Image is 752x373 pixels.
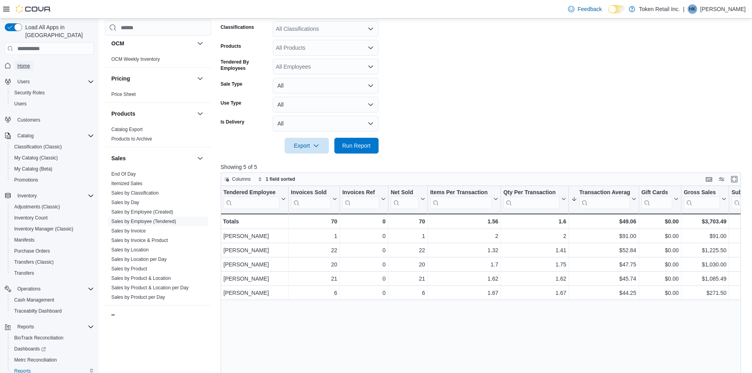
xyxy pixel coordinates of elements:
div: 1.6 [503,217,566,226]
div: 0 [342,217,385,226]
button: Pricing [111,75,194,82]
a: Classification (Classic) [11,142,65,152]
button: Display options [717,174,726,184]
span: Home [14,60,94,70]
span: Users [14,77,94,86]
span: Security Roles [11,88,94,97]
div: 1.62 [503,274,566,283]
div: Qty Per Transaction [503,189,560,209]
button: Metrc Reconciliation [8,354,97,366]
span: Promotions [14,177,38,183]
h3: Products [111,110,135,118]
button: Products [111,110,194,118]
button: Reports [14,322,37,332]
span: My Catalog (Beta) [14,166,53,172]
div: Invoices Sold [291,189,331,209]
span: Catalog Export [111,126,143,133]
div: 1.7 [430,260,499,269]
button: Open list of options [368,64,374,70]
span: My Catalog (Classic) [11,153,94,163]
span: Price Sheet [111,91,136,97]
span: Inventory Count [11,213,94,223]
a: Sales by Location [111,247,149,253]
span: Operations [17,286,41,292]
a: Adjustments (Classic) [11,202,63,212]
a: Itemized Sales [111,181,143,186]
div: $0.00 [641,231,679,241]
div: 20 [291,260,337,269]
a: My Catalog (Classic) [11,153,61,163]
button: Inventory [14,191,40,201]
a: Sales by Employee (Created) [111,209,173,215]
div: Items Per Transaction [430,189,492,209]
div: Items Per Transaction [430,189,492,197]
div: Invoices Sold [291,189,331,197]
span: Cash Management [11,295,94,305]
button: Open list of options [368,26,374,32]
button: Transfers [8,268,97,279]
label: Use Type [221,100,241,106]
span: Inventory Manager (Classic) [11,224,94,234]
button: Invoices Sold [291,189,337,209]
div: Totals [223,217,286,226]
button: Users [14,77,33,86]
span: Transfers [14,270,34,276]
span: Dark Mode [608,13,609,14]
a: Users [11,99,30,109]
div: 1 [291,231,337,241]
span: Feedback [578,5,602,13]
h3: Pricing [111,75,130,82]
button: Users [2,76,97,87]
button: Gross Sales [684,189,726,209]
a: Home [14,61,33,71]
button: Tendered Employee [223,189,286,209]
span: Classification (Classic) [11,142,94,152]
button: Open list of options [368,45,374,51]
button: Qty Per Transaction [503,189,566,209]
span: Sales by Product [111,266,147,272]
button: Traceabilty Dashboard [8,306,97,317]
button: Inventory [2,190,97,201]
img: Cova [16,5,51,13]
div: Gross Sales [684,189,720,197]
span: Catalog [17,133,34,139]
a: Sales by Product & Location per Day [111,285,189,291]
span: Columns [232,176,251,182]
button: Classification (Classic) [8,141,97,152]
button: Gift Cards [641,189,679,209]
a: End Of Day [111,171,136,177]
button: Operations [14,284,44,294]
span: Users [14,101,26,107]
div: $47.75 [571,260,636,269]
div: 1.67 [430,288,499,298]
div: $0.00 [641,288,679,298]
div: [PERSON_NAME] [223,274,286,283]
div: 1.56 [430,217,498,226]
span: Cash Management [14,297,54,303]
button: My Catalog (Classic) [8,152,97,163]
div: Qty Per Transaction [503,189,560,197]
span: Traceabilty Dashboard [14,308,62,314]
div: [PERSON_NAME] [223,231,286,241]
div: $0.00 [641,260,679,269]
span: Inventory Manager (Classic) [14,226,73,232]
a: Sales by Invoice [111,228,146,234]
a: Dashboards [11,344,49,354]
button: Taxes [195,312,205,321]
button: Customers [2,114,97,126]
button: Manifests [8,234,97,246]
span: Manifests [14,237,34,243]
div: 1 [391,231,425,241]
div: [PERSON_NAME] [223,260,286,269]
span: Inventory Count [14,215,48,221]
button: All [273,116,379,131]
span: Operations [14,284,94,294]
div: 1.41 [503,246,566,255]
div: $49.06 [571,217,636,226]
div: $1,085.49 [684,274,726,283]
a: Sales by Day [111,200,139,205]
a: Transfers [11,268,37,278]
span: Purchase Orders [11,246,94,256]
